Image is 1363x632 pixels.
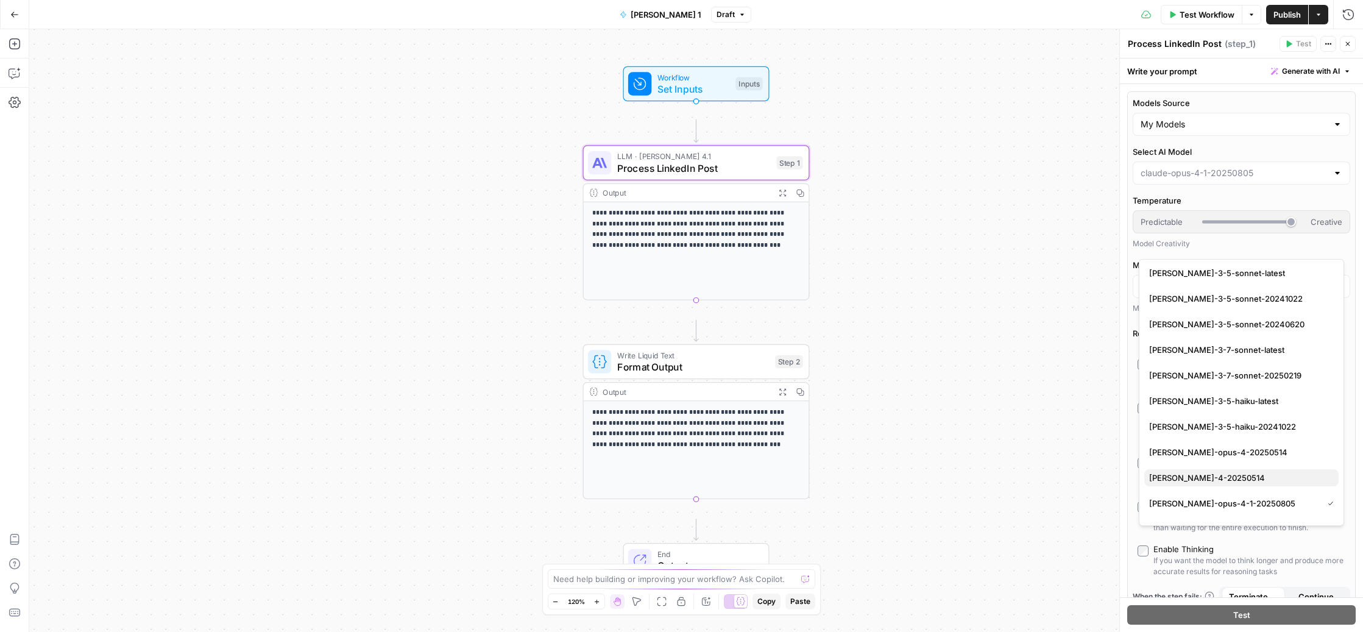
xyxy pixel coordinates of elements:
[1149,497,1318,510] span: [PERSON_NAME]-opus-4-1-20250805
[694,119,698,142] g: Edge from start to step_1
[617,161,771,176] span: Process LinkedIn Post
[1127,605,1356,625] button: Test
[775,355,803,369] div: Step 2
[1138,545,1149,556] input: Enable ThinkingIf you want the model to think longer and produce more accurate results for reason...
[1161,5,1242,24] button: Test Workflow
[583,543,810,578] div: EndOutput
[1296,38,1311,49] span: Test
[1282,66,1340,77] span: Generate with AI
[735,77,762,91] div: Inputs
[1138,359,1149,370] input: Enable Web SearchAllow the model to fetch up-to-date information from the web when answering ques...
[583,66,810,102] div: WorkflowSet InputsInputs
[657,558,757,573] span: Output
[694,320,698,341] g: Edge from step_1 to step_2
[1133,259,1350,271] label: Max Output Length (optional)
[1153,543,1214,555] div: Enable Thinking
[1133,146,1350,158] label: Select AI Model
[1149,267,1329,279] span: [PERSON_NAME]-3-5-sonnet-latest
[1229,591,1278,603] span: Terminate Workflow
[1280,36,1317,52] button: Test
[1149,395,1329,407] span: [PERSON_NAME]-3-5-haiku-latest
[1233,609,1250,621] span: Test
[657,549,757,560] span: End
[1128,38,1222,50] textarea: Process LinkedIn Post
[603,187,770,199] div: Output
[1149,344,1329,356] span: [PERSON_NAME]-3-7-sonnet-latest
[1149,318,1329,330] span: [PERSON_NAME]-3-5-sonnet-20240620
[1311,216,1342,228] span: Creative
[757,596,776,607] span: Copy
[1149,293,1329,305] span: [PERSON_NAME]-3-5-sonnet-20241022
[1285,587,1348,606] button: Continue
[631,9,701,21] span: [PERSON_NAME] 1
[694,519,698,541] g: Edge from step_2 to end
[1120,59,1363,83] div: Write your prompt
[1153,555,1345,577] div: If you want the model to think longer and produce more accurate results for reasoning tasks
[1133,238,1350,249] div: Model Creativity
[1149,472,1329,484] span: [PERSON_NAME]-4-20250514
[1133,194,1350,207] label: Temperature
[1133,303,1350,314] div: Maximum number of tokens to output
[1225,38,1256,50] span: ( step_1 )
[752,594,781,609] button: Copy
[568,597,585,606] span: 120%
[785,594,815,609] button: Paste
[1133,591,1214,602] a: When the step fails:
[617,151,771,162] span: LLM · [PERSON_NAME] 4.1
[1266,5,1308,24] button: Publish
[1133,97,1350,109] label: Models Source
[711,7,751,23] button: Draft
[777,156,803,169] div: Step 1
[1149,369,1329,382] span: [PERSON_NAME]-3-7-sonnet-20250219
[717,9,735,20] span: Draft
[603,386,770,397] div: Output
[790,596,810,607] span: Paste
[1133,324,1350,343] label: Reasoning Effort
[1141,118,1328,130] input: My Models
[1138,403,1149,414] input: Include CitationsWhen enabled, the output will include the citations of the sources used to gener...
[1141,216,1183,228] span: Predictable
[1298,591,1334,603] span: Continue
[1149,446,1329,458] span: [PERSON_NAME]-opus-4-20250514
[1138,502,1149,513] input: Enable StreamingView outputs as they are generated in real-time, rather than waiting for the enti...
[1273,9,1301,21] span: Publish
[1149,421,1329,433] span: [PERSON_NAME]-3-5-haiku-20241022
[617,349,770,361] span: Write Liquid Text
[612,5,709,24] button: [PERSON_NAME] 1
[657,71,730,83] span: Workflow
[657,82,730,96] span: Set Inputs
[1266,63,1356,79] button: Generate with AI
[1141,167,1328,179] input: claude-opus-4-1-20250805
[617,360,770,374] span: Format Output
[1180,9,1234,21] span: Test Workflow
[1138,458,1149,469] input: Web FetchWhen enabled, the web fetch tool will retrieve full content from specified web pages and...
